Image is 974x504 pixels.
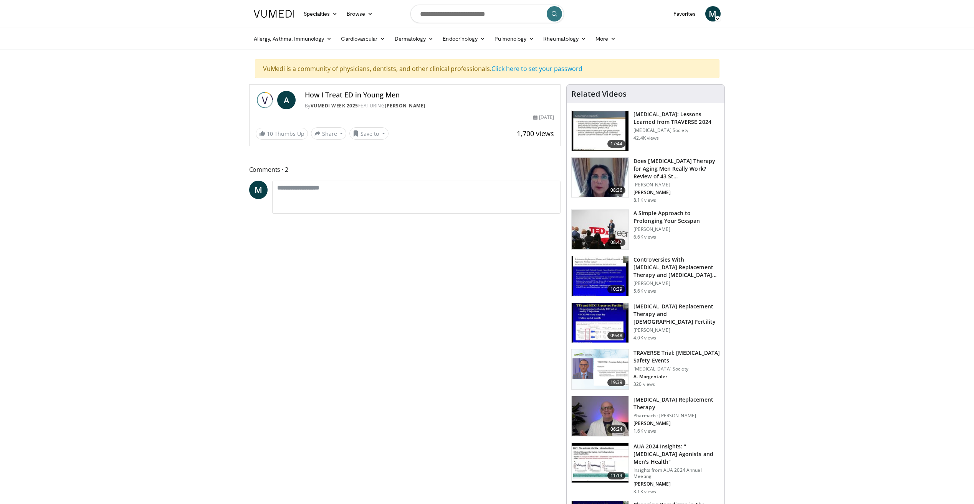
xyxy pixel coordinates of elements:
[633,335,656,341] p: 4.0K views
[633,127,720,133] p: [MEDICAL_DATA] Society
[607,140,626,148] span: 17:44
[256,128,308,140] a: 10 Thumbs Up
[633,288,656,294] p: 5.6K views
[571,396,720,436] a: 06:24 [MEDICAL_DATA] Replacement Therapy Pharmacist [PERSON_NAME] [PERSON_NAME] 1.6K views
[349,127,389,140] button: Save to
[633,396,720,411] h3: [MEDICAL_DATA] Replacement Therapy
[572,443,628,483] img: 4d022421-20df-4b46-86b4-3f7edf7cbfde.150x105_q85_crop-smart_upscale.jpg
[267,130,273,137] span: 10
[633,280,720,287] p: [PERSON_NAME]
[438,31,490,46] a: Endocrinology
[607,186,626,194] span: 08:36
[705,6,721,21] a: M
[633,374,720,380] p: A. Morgentaler
[572,396,628,436] img: e23de6d5-b3cf-4de1-8780-c4eec047bbc0.150x105_q85_crop-smart_upscale.jpg
[517,129,554,138] span: 1,700 views
[572,349,628,389] img: 9812f22f-d817-4923-ae6c-a42f6b8f1c21.png.150x105_q85_crop-smart_upscale.png
[607,472,626,479] span: 11:14
[572,256,628,296] img: 418933e4-fe1c-4c2e-be56-3ce3ec8efa3b.150x105_q85_crop-smart_upscale.jpg
[633,110,720,126] h3: [MEDICAL_DATA]: Lessons Learned from TRAVERSE 2024
[254,10,294,18] img: VuMedi Logo
[305,91,554,99] h4: How I Treat ED in Young Men
[633,189,720,196] p: [PERSON_NAME]
[633,467,720,479] p: Insights from AUA 2024 Annual Meeting
[249,181,268,199] a: M
[633,349,720,364] h3: TRAVERSE Trial: [MEDICAL_DATA] Safety Events
[533,114,554,121] div: [DATE]
[633,420,720,427] p: [PERSON_NAME]
[633,366,720,372] p: [MEDICAL_DATA] Society
[249,165,561,175] span: Comments 2
[633,135,659,141] p: 42.4K views
[633,481,720,487] p: [PERSON_NAME]
[571,110,720,151] a: 17:44 [MEDICAL_DATA]: Lessons Learned from TRAVERSE 2024 [MEDICAL_DATA] Society 42.4K views
[669,6,701,21] a: Favorites
[633,381,655,387] p: 320 views
[607,425,626,433] span: 06:24
[336,31,390,46] a: Cardiovascular
[539,31,591,46] a: Rheumatology
[633,327,720,333] p: [PERSON_NAME]
[633,443,720,466] h3: AUA 2024 Insights: " [MEDICAL_DATA] Agonists and Men's Health"
[607,332,626,339] span: 09:48
[249,31,337,46] a: Allergy, Asthma, Immunology
[305,102,554,109] div: By FEATURING
[572,303,628,343] img: 58e29ddd-d015-4cd9-bf96-f28e303b730c.150x105_q85_crop-smart_upscale.jpg
[633,234,656,240] p: 6.6K views
[572,210,628,250] img: c4bd4661-e278-4c34-863c-57c104f39734.150x105_q85_crop-smart_upscale.jpg
[385,102,425,109] a: [PERSON_NAME]
[633,197,656,203] p: 8.1K views
[256,91,274,109] img: Vumedi Week 2025
[299,6,342,21] a: Specialties
[277,91,296,109] a: A
[311,102,358,109] a: Vumedi Week 2025
[571,349,720,390] a: 19:39 TRAVERSE Trial: [MEDICAL_DATA] Safety Events [MEDICAL_DATA] Society A. Morgentaler 320 views
[633,303,720,326] h3: [MEDICAL_DATA] Replacement Therapy and [DEMOGRAPHIC_DATA] Fertility
[571,303,720,343] a: 09:48 [MEDICAL_DATA] Replacement Therapy and [DEMOGRAPHIC_DATA] Fertility [PERSON_NAME] 4.0K views
[390,31,438,46] a: Dermatology
[607,285,626,293] span: 10:39
[591,31,620,46] a: More
[633,256,720,279] h3: Controversies With [MEDICAL_DATA] Replacement Therapy and [MEDICAL_DATA] Can…
[571,157,720,203] a: 08:36 Does [MEDICAL_DATA] Therapy for Aging Men Really Work? Review of 43 St… [PERSON_NAME] [PERS...
[490,31,539,46] a: Pulmonology
[633,182,720,188] p: [PERSON_NAME]
[571,443,720,495] a: 11:14 AUA 2024 Insights: " [MEDICAL_DATA] Agonists and Men's Health" Insights from AUA 2024 Annua...
[342,6,377,21] a: Browse
[633,226,720,232] p: [PERSON_NAME]
[607,379,626,386] span: 19:39
[571,89,627,99] h4: Related Videos
[410,5,564,23] input: Search topics, interventions
[311,127,347,140] button: Share
[633,413,720,419] p: Pharmacist [PERSON_NAME]
[633,489,656,495] p: 3.1K views
[607,239,626,246] span: 08:47
[572,158,628,198] img: 4d4bce34-7cbb-4531-8d0c-5308a71d9d6c.150x105_q85_crop-smart_upscale.jpg
[633,157,720,180] h3: Does [MEDICAL_DATA] Therapy for Aging Men Really Work? Review of 43 St…
[633,209,720,225] h3: A Simple Approach to Prolonging Your Sexspan
[571,256,720,296] a: 10:39 Controversies With [MEDICAL_DATA] Replacement Therapy and [MEDICAL_DATA] Can… [PERSON_NAME]...
[491,64,582,73] a: Click here to set your password
[633,428,656,434] p: 1.6K views
[255,59,719,78] div: VuMedi is a community of physicians, dentists, and other clinical professionals.
[571,209,720,250] a: 08:47 A Simple Approach to Prolonging Your Sexspan [PERSON_NAME] 6.6K views
[572,111,628,151] img: 1317c62a-2f0d-4360-bee0-b1bff80fed3c.150x105_q85_crop-smart_upscale.jpg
